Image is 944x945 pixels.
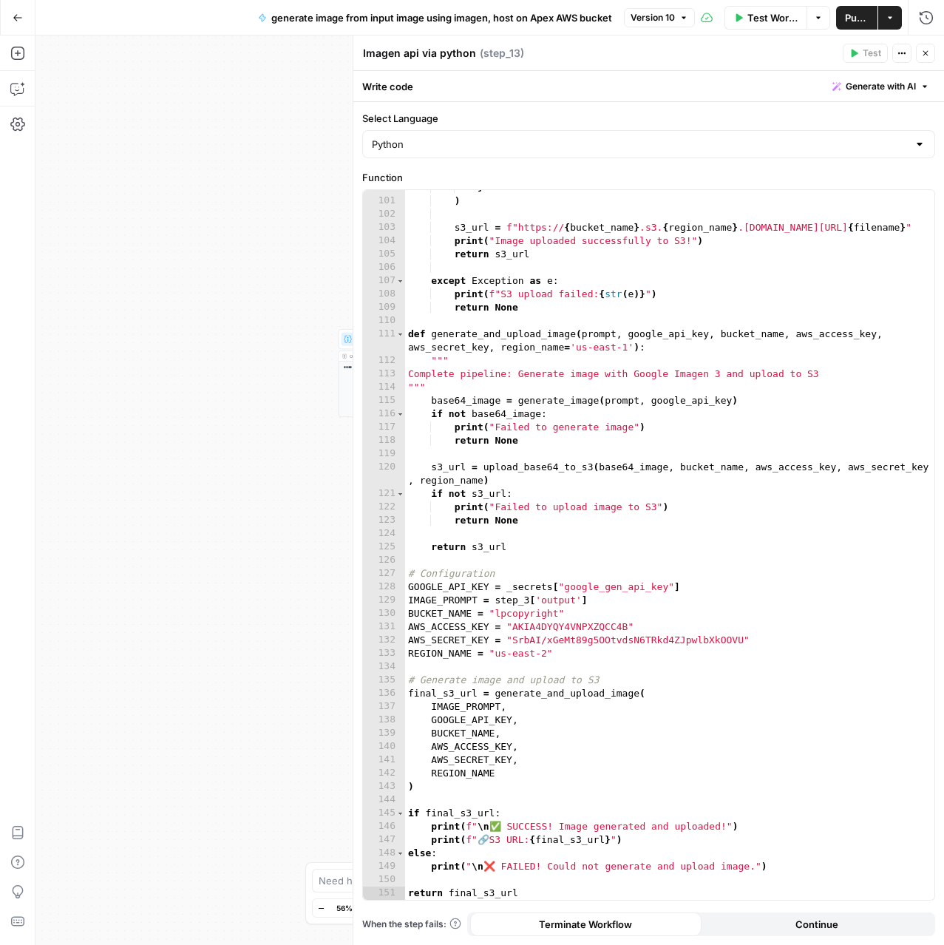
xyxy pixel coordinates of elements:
div: 104 [363,234,405,248]
div: 109 [363,301,405,314]
div: 129 [363,594,405,607]
div: 126 [363,554,405,567]
div: 141 [363,753,405,767]
span: Publish [845,10,869,25]
span: Toggle code folding, rows 148 through 149 [396,847,404,860]
span: ( step_13 ) [480,46,524,61]
div: 118 [363,434,405,447]
div: 148 [363,847,405,860]
input: Python [372,137,908,152]
div: 139 [363,727,405,740]
div: 122 [363,501,405,514]
div: 144 [363,793,405,807]
div: 135 [363,674,405,687]
span: Version 10 [631,11,675,24]
span: Toggle code folding, rows 145 through 147 [396,807,404,820]
span: generate image from input image using imagen, host on Apex AWS bucket [271,10,612,25]
span: Terminate Workflow [539,917,632,932]
div: 151 [363,887,405,900]
button: Test [843,44,888,63]
div: 114 [363,381,405,394]
div: 117 [363,421,405,434]
div: 107 [363,274,405,288]
div: 125 [363,541,405,554]
div: 137 [363,700,405,714]
div: 111 [363,328,405,354]
div: 116 [363,407,405,421]
span: Generate with AI [846,80,916,93]
textarea: Imagen api via python [363,46,476,61]
span: Continue [795,917,838,932]
div: 120 [363,461,405,487]
button: generate image from input image using imagen, host on Apex AWS bucket [249,6,621,30]
span: Toggle code folding, rows 111 through 125 [396,328,404,341]
div: 134 [363,660,405,674]
div: 101 [363,194,405,208]
div: 146 [363,820,405,833]
label: Select Language [362,111,935,126]
div: 121 [363,487,405,501]
div: 127 [363,567,405,580]
div: 149 [363,860,405,873]
div: 110 [363,314,405,328]
button: Generate with AI [826,77,935,96]
div: 115 [363,394,405,407]
div: 150 [363,873,405,887]
button: Continue [702,912,933,936]
a: When the step fails: [362,918,461,931]
button: Version 10 [624,8,695,27]
div: 119 [363,447,405,461]
span: Toggle code folding, rows 121 through 123 [396,487,404,501]
div: 124 [363,527,405,541]
span: Test [863,47,881,60]
span: 56% [336,902,353,914]
span: Toggle code folding, rows 107 through 109 [396,274,404,288]
div: 123 [363,514,405,527]
div: 131 [363,620,405,634]
div: 136 [363,687,405,700]
div: 143 [363,780,405,793]
div: 128 [363,580,405,594]
span: Toggle code folding, rows 116 through 118 [396,407,404,421]
span: Test Workflow [747,10,798,25]
div: 108 [363,288,405,301]
div: 142 [363,767,405,780]
div: 105 [363,248,405,261]
div: 138 [363,714,405,727]
div: 112 [363,354,405,367]
div: 113 [363,367,405,381]
div: 130 [363,607,405,620]
div: 132 [363,634,405,647]
div: 133 [363,647,405,660]
div: 103 [363,221,405,234]
div: 102 [363,208,405,221]
div: Write code [353,71,944,101]
button: Publish [836,6,877,30]
button: Test Workflow [724,6,807,30]
div: 147 [363,833,405,847]
div: 140 [363,740,405,753]
div: 145 [363,807,405,820]
label: Function [362,170,935,185]
div: 106 [363,261,405,274]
